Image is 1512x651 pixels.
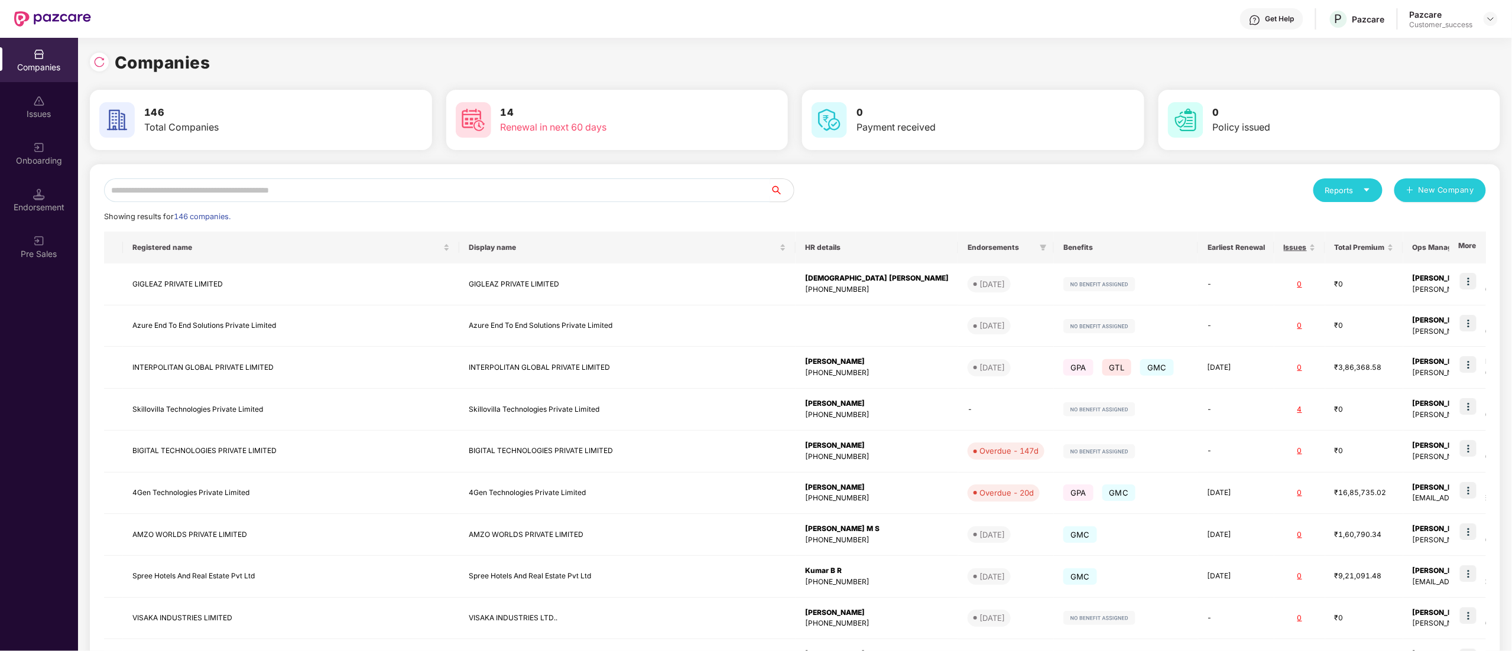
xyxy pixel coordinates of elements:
span: plus [1406,186,1414,196]
div: [PERSON_NAME] M S [805,523,949,535]
th: Benefits [1054,232,1198,263]
img: svg+xml;base64,PHN2ZyB4bWxucz0iaHR0cDovL3d3dy53My5vcmcvMjAwMC9zdmciIHdpZHRoPSIxMjIiIGhlaWdodD0iMj... [1063,319,1135,333]
img: svg+xml;base64,PHN2ZyB4bWxucz0iaHR0cDovL3d3dy53My5vcmcvMjAwMC9zdmciIHdpZHRoPSIxMjIiIGhlaWdodD0iMj... [1063,444,1135,458]
td: - [958,389,1054,431]
td: - [1198,389,1274,431]
img: svg+xml;base64,PHN2ZyB4bWxucz0iaHR0cDovL3d3dy53My5vcmcvMjAwMC9zdmciIHdpZHRoPSI2MCIgaGVpZ2h0PSI2MC... [1168,102,1203,138]
td: GIGLEAZ PRIVATE LIMITED [123,263,459,305]
div: 0 [1284,613,1316,624]
td: BIGITAL TECHNOLOGIES PRIVATE LIMITED [459,431,796,473]
span: GPA [1063,484,1094,501]
td: VISAKA INDUSTRIES LTD.. [459,598,796,640]
div: 0 [1284,362,1316,373]
div: Pazcare [1410,9,1473,20]
div: 0 [1284,571,1316,582]
span: GMC [1102,484,1136,501]
td: [DATE] [1198,514,1274,556]
img: svg+xml;base64,PHN2ZyBpZD0iQ29tcGFuaWVzIiB4bWxucz0iaHR0cDovL3d3dy53My5vcmcvMjAwMC9zdmciIHdpZHRoPS... [33,48,45,60]
td: Skillovilla Technologies Private Limited [123,389,459,431]
div: ₹0 [1335,279,1394,290]
div: ₹16,85,735.02 [1335,487,1394,499]
img: New Pazcare Logo [14,11,91,27]
span: New Company [1419,184,1475,196]
img: svg+xml;base64,PHN2ZyBpZD0iUmVsb2FkLTMyeDMyIiB4bWxucz0iaHR0cDovL3d3dy53My5vcmcvMjAwMC9zdmciIHdpZH... [93,56,105,68]
div: [PHONE_NUMBER] [805,618,949,629]
th: Issues [1274,232,1325,263]
img: svg+xml;base64,PHN2ZyB4bWxucz0iaHR0cDovL3d3dy53My5vcmcvMjAwMC9zdmciIHdpZHRoPSIxMjIiIGhlaWdodD0iMj... [1063,611,1135,625]
div: ₹0 [1335,445,1394,457]
div: 0 [1284,320,1316,331]
span: filter [1040,244,1047,251]
img: svg+xml;base64,PHN2ZyB3aWR0aD0iMTQuNSIgaGVpZ2h0PSIxNC41IiB2aWV3Qm94PSIwIDAgMTYgMTYiIGZpbGw9Im5vbm... [33,188,45,200]
img: icon [1460,482,1477,499]
span: GPA [1063,359,1094,376]
td: [DATE] [1198,347,1274,389]
td: INTERPOLITAN GLOBAL PRIVATE LIMITED [123,347,459,389]
td: 4Gen Technologies Private Limited [459,473,796,515]
h1: Companies [115,50,210,76]
span: Registered name [132,243,441,252]
span: P [1335,12,1342,26]
div: 0 [1284,445,1316,457]
div: [PHONE_NUMBER] [805,284,949,295]
div: [PHONE_NUMBER] [805,451,949,463]
div: Pazcare [1352,14,1385,25]
h3: 0 [856,105,1069,121]
td: Skillovilla Technologies Private Limited [459,389,796,431]
div: [PHONE_NUMBER] [805,577,949,588]
td: Spree Hotels And Real Estate Pvt Ltd [123,556,459,598]
span: Total Premium [1335,243,1385,252]
td: - [1198,305,1274,347]
td: Azure End To End Solutions Private Limited [123,305,459,347]
span: GMC [1140,359,1174,376]
div: Overdue - 20d [979,487,1034,499]
span: GTL [1102,359,1132,376]
td: Spree Hotels And Real Estate Pvt Ltd [459,556,796,598]
td: GIGLEAZ PRIVATE LIMITED [459,263,796,305]
div: Policy issued [1213,120,1425,135]
h3: 0 [1213,105,1425,121]
div: Total Companies [144,120,356,135]
div: [DATE] [979,529,1005,541]
span: 146 companies. [174,212,231,221]
img: icon [1460,565,1477,582]
img: icon [1460,607,1477,624]
span: Showing results for [104,212,231,221]
td: Azure End To End Solutions Private Limited [459,305,796,347]
img: icon [1460,273,1477,289]
div: ₹1,60,790.34 [1335,529,1394,541]
span: Issues [1284,243,1307,252]
div: [DEMOGRAPHIC_DATA] [PERSON_NAME] [805,273,949,284]
div: ₹0 [1335,404,1394,415]
th: HR details [796,232,958,263]
td: 4Gen Technologies Private Limited [123,473,459,515]
div: ₹3,86,368.58 [1335,362,1394,373]
div: 4 [1284,404,1316,415]
div: Customer_success [1410,20,1473,30]
h3: 146 [144,105,356,121]
div: [PERSON_NAME] [805,607,949,619]
div: [PHONE_NUMBER] [805,409,949,421]
div: [DATE] [979,612,1005,624]
div: [DATE] [979,278,1005,290]
div: Reports [1325,184,1371,196]
th: Earliest Renewal [1198,232,1274,263]
span: Display name [469,243,777,252]
td: - [1198,431,1274,473]
span: GMC [1063,568,1097,585]
td: BIGITAL TECHNOLOGIES PRIVATE LIMITED [123,431,459,473]
th: Display name [459,232,796,263]
th: Total Premium [1325,232,1403,263]
div: [PHONE_NUMBER] [805,493,949,504]
span: filter [1037,240,1049,255]
td: [DATE] [1198,473,1274,515]
td: INTERPOLITAN GLOBAL PRIVATE LIMITED [459,347,796,389]
div: [DATE] [979,571,1005,582]
img: svg+xml;base64,PHN2ZyB4bWxucz0iaHR0cDovL3d3dy53My5vcmcvMjAwMC9zdmciIHdpZHRoPSI2MCIgaGVpZ2h0PSI2MC... [99,102,135,138]
span: GMC [1063,526,1097,543]
div: [PERSON_NAME] [805,440,949,451]
td: - [1198,598,1274,640]
img: icon [1460,440,1477,457]
div: 0 [1284,487,1316,499]
div: Kumar B R [805,565,949,577]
